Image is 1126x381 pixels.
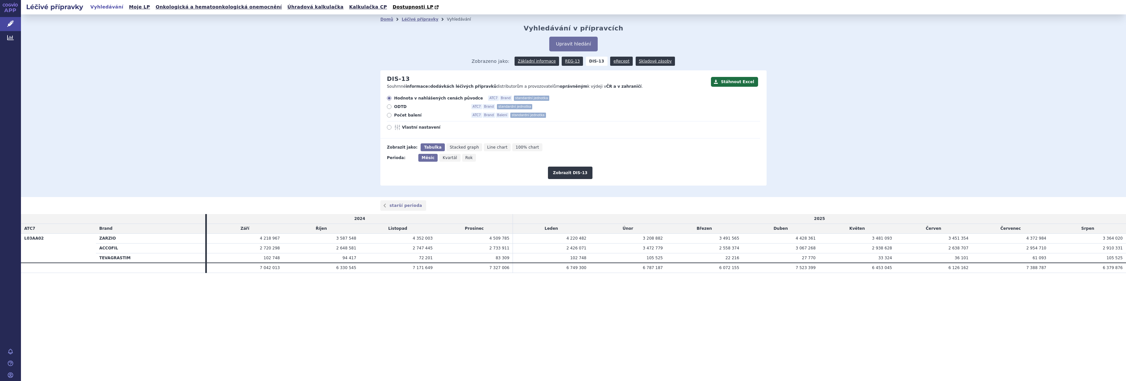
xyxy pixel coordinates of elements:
span: Vlastní nastavení [402,125,474,130]
span: 2 747 445 [413,246,433,250]
a: Léčivé přípravky [402,17,438,22]
span: Line chart [487,145,507,150]
span: 7 171 649 [413,265,433,270]
span: 7 042 013 [260,265,280,270]
button: Upravit hledání [549,37,597,51]
span: Kvartál [443,155,457,160]
span: 3 451 354 [949,236,969,241]
span: 2 954 710 [1026,246,1046,250]
span: 6 787 187 [643,265,663,270]
th: ZARZIO [96,233,205,243]
button: Stáhnout Excel [711,77,758,87]
span: Brand [483,113,495,118]
span: 2 733 911 [489,246,509,250]
span: 2 558 374 [719,246,739,250]
a: Onkologická a hematoonkologická onemocnění [154,3,284,11]
strong: informace [406,84,428,89]
strong: dodávkách léčivých přípravků [430,84,497,89]
span: 6 749 300 [566,265,586,270]
span: Zobrazeno jako: [472,57,510,66]
span: Brand [99,226,112,231]
td: Červenec [972,224,1050,234]
td: Listopad [359,224,436,234]
span: standardní jednotka [510,113,546,118]
a: Kalkulačka CP [347,3,389,11]
span: 105 525 [1106,256,1123,260]
span: 2 720 298 [260,246,280,250]
span: 4 372 984 [1026,236,1046,241]
a: starší perioda [380,200,426,211]
span: 6 453 045 [872,265,892,270]
td: 2024 [207,214,513,224]
span: 22 216 [725,256,739,260]
span: Hodnota v nahlášených cenách původce [394,96,483,101]
li: Vyhledávání [447,14,480,24]
span: Brand [499,96,512,101]
h2: Vyhledávání v přípravcích [524,24,624,32]
span: ATC7 [471,104,482,109]
strong: ČR a v zahraničí [606,84,642,89]
span: 6 126 162 [949,265,969,270]
span: Stacked graph [450,145,479,150]
span: 6 379 876 [1103,265,1123,270]
td: Říjen [283,224,359,234]
span: Tabulka [424,145,441,150]
span: 94 417 [342,256,356,260]
a: Domů [380,17,393,22]
span: 4 428 361 [796,236,816,241]
span: 105 525 [646,256,663,260]
td: Leden [513,224,590,234]
span: standardní jednotka [514,96,549,101]
span: 3 208 882 [643,236,663,241]
th: TEVAGRASTIM [96,253,205,263]
span: 4 352 003 [413,236,433,241]
span: 3 491 565 [719,236,739,241]
a: Vyhledávání [88,3,125,11]
strong: DIS-13 [586,57,608,66]
span: 4 509 785 [489,236,509,241]
td: Květen [819,224,895,234]
span: 61 093 [1032,256,1046,260]
span: 3 067 268 [796,246,816,250]
span: 3 472 779 [643,246,663,250]
h2: DIS-13 [387,75,410,82]
span: 7 523 399 [796,265,816,270]
span: 4 218 967 [260,236,280,241]
td: Září [207,224,283,234]
span: 2 648 581 [336,246,356,250]
span: 36 101 [955,256,969,260]
td: Únor [590,224,666,234]
a: Základní informace [515,57,559,66]
span: standardní jednotka [497,104,532,109]
span: 7 327 006 [489,265,509,270]
td: Prosinec [436,224,513,234]
span: 102 748 [263,256,280,260]
a: REG-13 [562,57,583,66]
td: Červen [895,224,972,234]
a: Úhradová kalkulačka [285,3,346,11]
a: Skladové zásoby [636,57,675,66]
span: 2 638 707 [949,246,969,250]
span: Dostupnosti LP [392,4,433,9]
div: Perioda: [387,154,415,162]
span: ATC7 [488,96,499,101]
td: 2025 [513,214,1126,224]
span: 7 388 787 [1026,265,1046,270]
a: Moje LP [127,3,152,11]
a: eRecept [610,57,633,66]
span: ODTD [394,104,466,109]
th: ACCOFIL [96,243,205,253]
span: 6 330 545 [336,265,356,270]
span: ATC7 [24,226,35,231]
td: Duben [742,224,819,234]
span: Brand [483,104,495,109]
span: 2 938 628 [872,246,892,250]
span: 100% chart [516,145,539,150]
span: 83 309 [496,256,509,260]
span: Balení [496,113,509,118]
span: Měsíc [422,155,434,160]
th: L03AA02 [21,233,96,263]
h2: Léčivé přípravky [21,2,88,11]
td: Březen [666,224,742,234]
span: 3 364 020 [1103,236,1123,241]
